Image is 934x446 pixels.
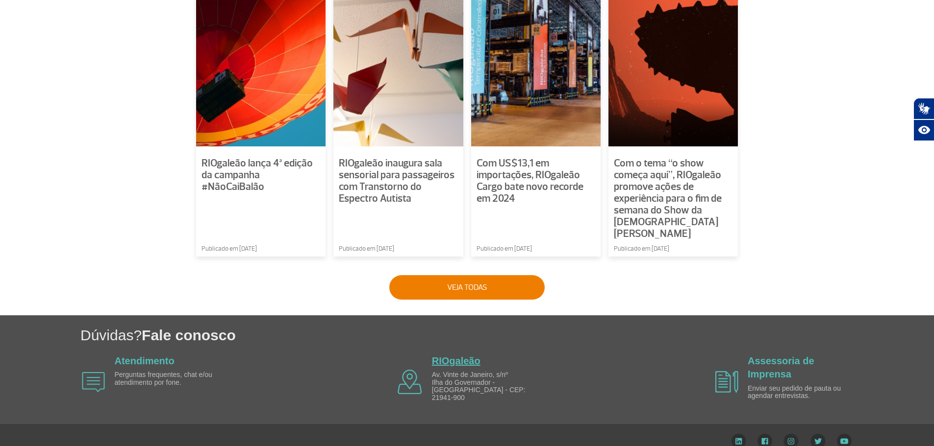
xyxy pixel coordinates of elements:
[614,157,722,240] span: Com o tema “o show começa aqui”, RIOgaleão promove ações de experiência para o fim de semana do S...
[398,370,422,394] img: airplane icon
[82,372,105,392] img: airplane icon
[142,327,236,343] span: Fale conosco
[339,157,454,205] span: RIOgaleão inaugura sala sensorial para passageiros com Transtorno do Espectro Autista
[339,244,394,254] span: Publicado em [DATE]
[115,355,175,366] a: Atendimento
[913,119,934,141] button: Abrir recursos assistivos.
[389,275,545,300] button: Veja todas
[202,157,313,193] span: RIOgaleão lança 4ª edição da campanha #NãoCaiBalão
[913,98,934,141] div: Plugin de acessibilidade da Hand Talk.
[432,371,545,401] p: Av. Vinte de Janeiro, s/nº Ilha do Governador - [GEOGRAPHIC_DATA] - CEP: 21941-900
[614,244,669,254] span: Publicado em [DATE]
[748,355,814,379] a: Assessoria de Imprensa
[477,244,532,254] span: Publicado em [DATE]
[748,385,860,400] p: Enviar seu pedido de pauta ou agendar entrevistas.
[115,371,227,386] p: Perguntas frequentes, chat e/ou atendimento por fone.
[913,98,934,119] button: Abrir tradutor de língua de sinais.
[477,157,583,205] span: Com US$13,1 em importações, RIOgaleão Cargo bate novo recorde em 2024
[202,244,257,254] span: Publicado em [DATE]
[432,355,480,366] a: RIOgaleão
[80,325,934,345] h1: Dúvidas?
[715,371,738,393] img: airplane icon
